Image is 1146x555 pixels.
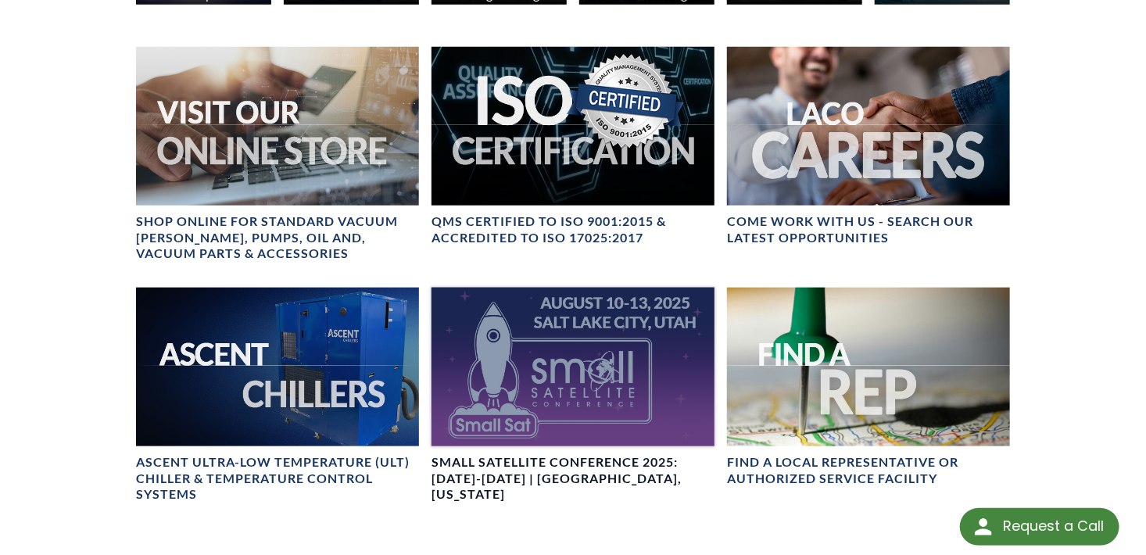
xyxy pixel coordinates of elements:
h4: COME WORK WITH US - SEARCH OUR LATEST OPPORTUNITIES [727,213,1010,246]
h4: FIND A LOCAL REPRESENTATIVE OR AUTHORIZED SERVICE FACILITY [727,454,1010,487]
a: Find A Rep Locator headerFIND A LOCAL REPRESENTATIVE OR AUTHORIZED SERVICE FACILITY [727,288,1010,487]
a: Header for LACO Careers OpportunitiesCOME WORK WITH US - SEARCH OUR LATEST OPPORTUNITIES [727,47,1010,246]
h4: QMS CERTIFIED to ISO 9001:2015 & Accredited to ISO 17025:2017 [432,213,714,246]
div: Request a Call [1003,508,1104,544]
a: Small Satellite Conference 2025: August 10-13 | Salt Lake City, UtahSmall Satellite Conference 20... [432,288,714,503]
img: round button [971,514,996,539]
div: Request a Call [960,508,1119,546]
h4: Ascent Ultra-Low Temperature (ULT) Chiller & Temperature Control Systems [136,454,419,503]
a: ISO Certification headerQMS CERTIFIED to ISO 9001:2015 & Accredited to ISO 17025:2017 [432,47,714,246]
a: Visit Our Online Store headerSHOP ONLINE FOR STANDARD VACUUM [PERSON_NAME], PUMPS, OIL AND, VACUU... [136,47,419,263]
h4: SHOP ONLINE FOR STANDARD VACUUM [PERSON_NAME], PUMPS, OIL AND, VACUUM PARTS & ACCESSORIES [136,213,419,262]
h4: Small Satellite Conference 2025: [DATE]-[DATE] | [GEOGRAPHIC_DATA], [US_STATE] [432,454,714,503]
a: Ascent ChillerAscent Ultra-Low Temperature (ULT) Chiller & Temperature Control Systems [136,288,419,503]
